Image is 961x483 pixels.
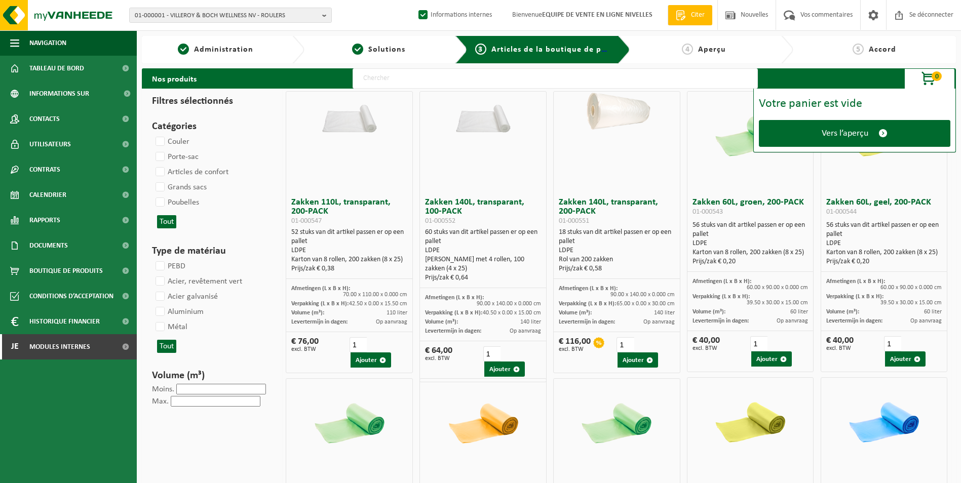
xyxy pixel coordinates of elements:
[759,120,950,147] a: Vers l’aperçu
[826,221,939,238] font: 56 stuks van dit artikel passen er op een pallet
[425,346,452,355] font: € 64,00
[822,128,868,139] span: Vers l’aperçu
[573,92,660,135] img: 01-000551
[904,68,955,89] button: 0
[826,208,857,216] span: 01-000544
[890,356,911,363] font: Ajouter
[350,337,367,352] input: 1
[869,46,896,54] span: Accord
[425,295,484,301] span: Afmetingen (L x B x H):
[152,385,174,393] label: Moins.
[693,208,723,216] span: 01-000543
[306,92,393,135] img: 01-000547
[853,44,864,55] span: 5
[29,233,68,258] span: Documents
[668,5,712,25] a: Citer
[147,44,284,56] a: 1Administration
[352,44,363,55] span: 2
[343,292,407,298] span: 70.00 x 110.00 x 0.000 cm
[693,309,725,315] span: Volume (m³):
[777,318,808,324] span: Op aanvraag
[698,46,726,54] span: Aperçu
[425,197,524,225] font: Zakken 140L, transparant, 100-PACK
[291,217,322,225] span: 01-000547
[747,285,808,291] span: 60.00 x 90.00 x 0.000 cm
[153,319,187,335] label: Métal
[152,244,267,259] h3: Type de matériau
[693,278,751,285] span: Afmetingen (L x B x H):
[29,284,113,309] span: Conditions d’acceptation
[610,292,675,298] span: 90.00 x 140.00 x 0.000 cm
[826,336,854,345] font: € 40,00
[751,351,792,367] button: Ajouter
[291,310,324,316] span: Volume (m³):
[750,336,767,351] input: 1
[291,197,391,225] font: Zakken 110L, transparant, 200-PACK
[489,366,511,373] font: Ajouter
[152,368,267,383] h3: Volume (m³)
[475,44,610,56] a: 3Articles de la boutique de produits
[617,301,675,307] span: 65.00 x 0.00 x 30.00 cm
[693,197,804,216] font: Zakken 60L, groen, 200-PACK
[29,81,117,106] span: Informations sur l’entreprise
[142,68,207,89] h2: Nos produits
[756,356,778,363] font: Ajouter
[747,300,808,306] span: 39.50 x 30.00 x 15.00 cm
[617,337,634,352] input: 1
[291,286,350,292] span: Afmetingen (L x B x H):
[477,301,541,307] span: 90.00 x 140.00 x 0.000 cm
[349,301,407,307] span: 42.50 x 0.00 x 15.50 cm
[510,328,541,334] span: Op aanvraag
[693,294,750,300] span: Verpakking (L x B x H):
[440,92,526,135] img: 01-000552
[351,352,391,368] button: Ajouter
[520,319,541,325] span: 140 liter
[291,319,348,325] span: Levertermijn in dagen:
[826,197,931,216] font: Zakken 60L, geel, 200-PACK
[425,328,481,334] span: Levertermijn in dagen:
[693,257,809,266] div: Prijs/zak € 0,20
[425,355,452,361] span: excl. BTW
[798,44,951,56] a: 5Accord
[635,44,773,56] a: 4Aperçu
[153,180,207,195] label: Grands sacs
[153,165,228,180] label: Articles de confort
[693,318,749,324] span: Levertermijn in dagen:
[559,301,616,307] span: Verpakking (L x B x H):
[425,273,541,283] div: Prijs/zak € 0,64
[291,255,407,264] div: Karton van 8 rollen, 200 zakken (8 x 25)
[153,289,218,304] label: Acier galvanisé
[425,255,541,273] div: [PERSON_NAME] met 4 rollen, 100 zakken (4 x 25)
[707,92,793,178] img: 01-000543
[841,378,927,464] img: 01-000555
[356,357,377,364] font: Ajouter
[475,44,486,55] span: 3
[688,10,707,20] span: Citer
[885,351,926,367] button: Ajouter
[826,318,882,324] span: Levertermijn in dagen:
[790,309,808,315] span: 60 liter
[129,8,332,23] button: 01-000001 - VILLEROY & BOCH WELLNESS NV - ROULERS
[291,337,319,346] font: € 76,00
[425,228,537,245] font: 60 stuks van dit artikel passen er op een pallet
[924,309,942,315] span: 60 liter
[880,300,942,306] span: 39.50 x 30.00 x 15.00 cm
[559,319,615,325] span: Levertermijn in dagen:
[29,258,103,284] span: Boutique de produits
[693,336,720,345] font: € 40,00
[826,257,942,266] div: Prijs/zak € 0,20
[291,246,407,255] div: LDPE
[291,228,404,245] font: 52 stuks van dit artikel passen er op een pallet
[559,310,592,316] span: Volume (m³):
[826,239,942,248] div: LDPE
[643,319,675,325] span: Op aanvraag
[559,228,671,245] font: 18 stuks van dit artikel passen er op een pallet
[440,379,526,465] img: 01-000549
[29,56,84,81] span: Tableau de bord
[376,319,407,325] span: Op aanvraag
[910,318,942,324] span: Op aanvraag
[153,195,199,210] label: Poubelles
[29,132,71,157] span: Utilisateurs
[491,46,630,54] span: Articles de la boutique de produits
[387,310,407,316] span: 110 liter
